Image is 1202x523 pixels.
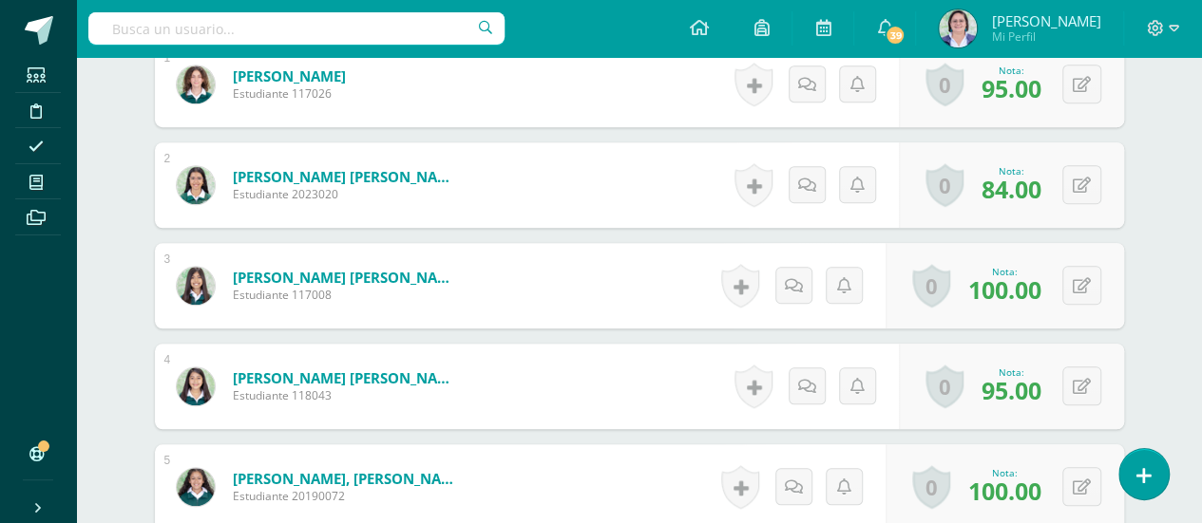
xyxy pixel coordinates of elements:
div: Nota: [982,164,1041,177]
img: dc27be791f6faf82c7ec3a456e5945ed.png [177,267,215,305]
span: Mi Perfil [991,28,1100,45]
a: [PERSON_NAME] [233,66,346,85]
span: Estudiante 118043 [233,387,461,403]
span: Estudiante 117026 [233,85,346,102]
span: 95.00 [982,374,1041,406]
img: dbdb09106f2308d64adf00d62e979563.png [177,166,215,204]
a: [PERSON_NAME], [PERSON_NAME] [233,469,461,488]
span: Estudiante 2023020 [233,186,461,202]
img: eab9122cd9ab8c4f07bef515bffe6dd1.png [177,65,215,103]
span: [PERSON_NAME] [991,11,1100,30]
span: 100.00 [968,273,1041,306]
div: Nota: [982,64,1041,77]
span: Estudiante 20190072 [233,488,461,504]
a: 0 [912,465,950,509]
img: f79a5599326ccd05b6bb236787f4344a.png [177,367,215,405]
div: Nota: [982,365,1041,379]
div: Nota: [968,466,1041,479]
span: Estudiante 117008 [233,287,461,303]
a: [PERSON_NAME] [PERSON_NAME] [233,368,461,387]
span: 95.00 [982,72,1041,104]
img: a366bd471f20b20bc3f52053bd70d5ac.png [177,468,215,506]
span: 100.00 [968,475,1041,507]
div: Nota: [968,265,1041,278]
span: 39 [885,25,906,46]
a: 0 [925,364,964,408]
input: Busca un usuario... [88,12,505,45]
a: 0 [912,264,950,308]
a: 0 [925,163,964,207]
span: 84.00 [982,173,1041,205]
a: 0 [925,63,964,106]
a: [PERSON_NAME] [PERSON_NAME] [233,268,461,287]
img: cb6240ca9060cd5322fbe56422423029.png [939,9,977,47]
a: [PERSON_NAME] [PERSON_NAME] [233,167,461,186]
